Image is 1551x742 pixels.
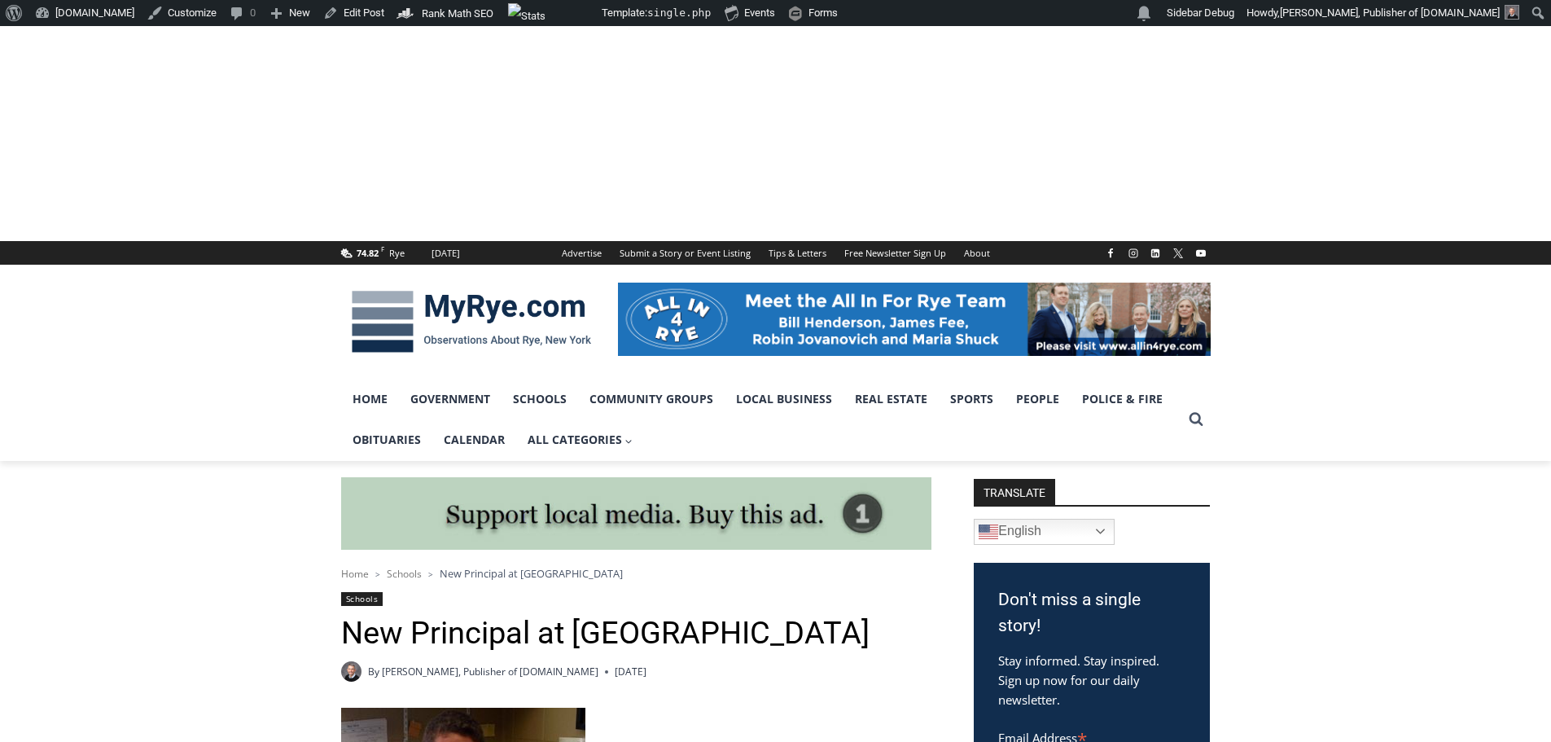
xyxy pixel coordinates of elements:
[422,7,493,20] span: Rank Math SEO
[618,283,1211,356] img: All in for Rye
[1168,244,1188,263] a: X
[341,615,931,652] h1: New Principal at [GEOGRAPHIC_DATA]
[428,569,433,580] span: >
[341,379,1181,461] nav: Primary Navigation
[381,244,384,253] span: F
[1191,244,1211,263] a: YouTube
[1005,379,1071,419] a: People
[553,241,999,265] nav: Secondary Navigation
[387,567,422,581] a: Schools
[615,664,646,679] time: [DATE]
[974,479,1055,505] strong: TRANSLATE
[341,567,369,581] a: Home
[1124,244,1143,263] a: Instagram
[508,3,599,23] img: Views over 48 hours. Click for more Jetpack Stats.
[611,241,760,265] a: Submit a Story or Event Listing
[1101,244,1120,263] a: Facebook
[647,7,711,19] span: single.php
[516,419,645,460] a: All Categories
[578,379,725,419] a: Community Groups
[440,566,623,581] span: New Principal at [GEOGRAPHIC_DATA]
[553,241,611,265] a: Advertise
[341,379,399,419] a: Home
[341,592,383,606] a: Schools
[502,379,578,419] a: Schools
[998,587,1185,639] h3: Don't miss a single story!
[528,431,633,449] span: All Categories
[341,661,361,682] a: Author image
[1146,244,1165,263] a: Linkedin
[382,665,598,678] a: [PERSON_NAME], Publisher of [DOMAIN_NAME]
[998,651,1185,709] p: Stay informed. Stay inspired. Sign up now for our daily newsletter.
[341,279,602,364] img: MyRye.com
[939,379,1005,419] a: Sports
[375,569,380,580] span: >
[432,246,460,261] div: [DATE]
[835,241,955,265] a: Free Newsletter Sign Up
[974,519,1115,545] a: English
[432,419,516,460] a: Calendar
[955,241,999,265] a: About
[368,664,379,679] span: By
[341,419,432,460] a: Obituaries
[843,379,939,419] a: Real Estate
[760,241,835,265] a: Tips & Letters
[341,477,931,551] img: support local media, buy this ad
[979,522,998,542] img: en
[1071,379,1174,419] a: Police & Fire
[357,247,379,259] span: 74.82
[341,565,931,582] nav: Breadcrumbs
[1181,405,1211,434] button: View Search Form
[389,246,405,261] div: Rye
[1280,7,1500,19] span: [PERSON_NAME], Publisher of [DOMAIN_NAME]
[399,379,502,419] a: Government
[725,379,843,419] a: Local Business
